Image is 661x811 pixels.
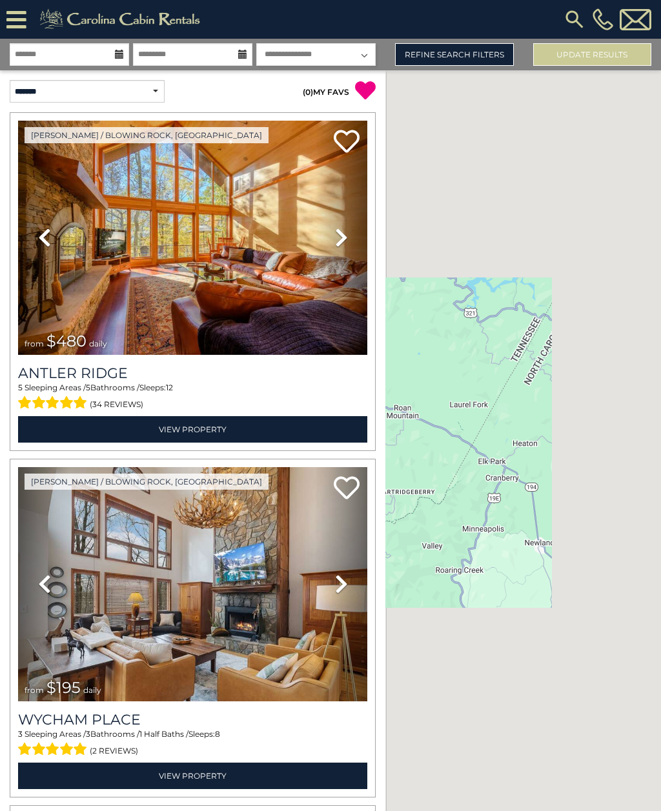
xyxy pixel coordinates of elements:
div: Sleeping Areas / Bathrooms / Sleeps: [18,382,367,413]
span: 5 [18,383,23,392]
a: (0)MY FAVS [303,87,349,97]
a: Add to favorites [334,475,360,503]
span: (2 reviews) [90,743,138,759]
span: from [25,685,44,695]
span: 3 [18,729,23,739]
span: 1 Half Baths / [139,729,188,739]
a: [PERSON_NAME] / Blowing Rock, [GEOGRAPHIC_DATA] [25,474,269,490]
span: 0 [305,87,310,97]
span: 8 [215,729,220,739]
div: Sleeping Areas / Bathrooms / Sleeps: [18,728,367,759]
span: $480 [46,332,86,350]
a: Add to favorites [334,128,360,156]
span: 5 [86,383,90,392]
span: from [25,339,44,348]
img: thumbnail_165805978.jpeg [18,467,367,701]
a: View Property [18,763,367,789]
span: daily [83,685,101,695]
span: 12 [166,383,173,392]
span: 3 [86,729,90,739]
img: search-regular.svg [563,8,586,31]
a: Wycham Place [18,711,367,728]
span: (34 reviews) [90,396,143,413]
a: [PHONE_NUMBER] [589,8,616,30]
span: daily [89,339,107,348]
img: thumbnail_163267178.jpeg [18,121,367,355]
img: Khaki-logo.png [33,6,211,32]
a: Antler Ridge [18,365,367,382]
span: ( ) [303,87,313,97]
button: Update Results [533,43,651,66]
a: Refine Search Filters [395,43,513,66]
span: $195 [46,678,81,697]
a: [PERSON_NAME] / Blowing Rock, [GEOGRAPHIC_DATA] [25,127,269,143]
a: View Property [18,416,367,443]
